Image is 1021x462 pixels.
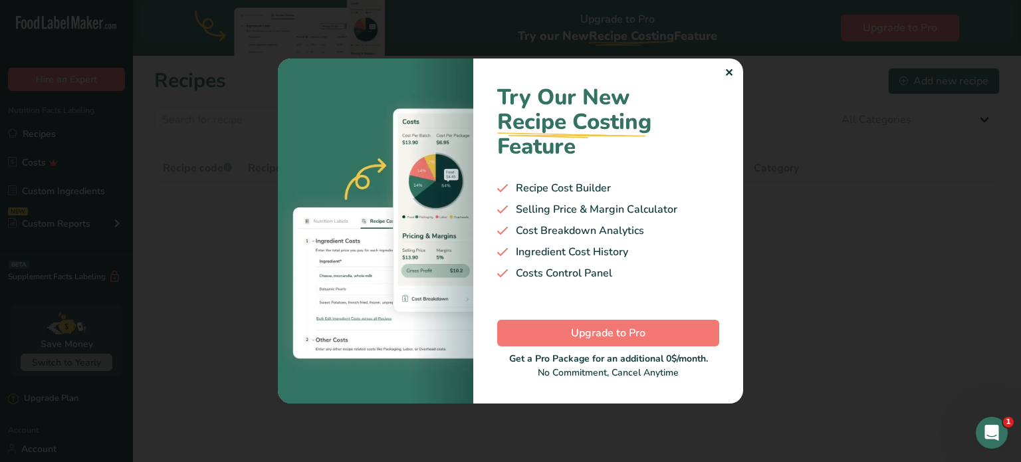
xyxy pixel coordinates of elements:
div: Get a Pro Package for an additional 0$/month. [497,352,719,366]
div: Selling Price & Margin Calculator [497,201,719,217]
div: Costs Control Panel [497,265,719,281]
div: ✕ [725,65,733,81]
h1: Try Our New Feature [497,85,719,159]
span: Recipe Costing [497,107,651,137]
div: Ingredient Cost History [497,244,719,260]
span: 1 [1003,417,1014,427]
div: Recipe Cost Builder [497,180,719,196]
div: No Commitment, Cancel Anytime [497,352,719,380]
span: Upgrade to Pro [571,325,645,341]
div: Cost Breakdown Analytics [497,223,719,239]
button: Upgrade to Pro [497,320,719,346]
img: costing-image-1.bb94421.webp [278,58,473,403]
iframe: Intercom live chat [976,417,1008,449]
